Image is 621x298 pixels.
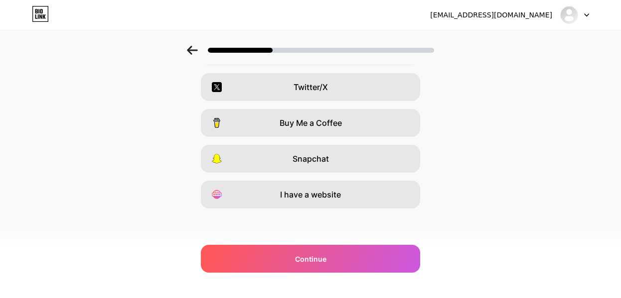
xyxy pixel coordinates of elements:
[294,81,328,93] span: Twitter/X
[560,5,579,24] img: wqertewrt7urewtyewq
[295,254,326,264] span: Continue
[430,10,552,20] div: [EMAIL_ADDRESS][DOMAIN_NAME]
[293,153,329,165] span: Snapchat
[280,189,341,200] span: I have a website
[280,117,342,129] span: Buy Me a Coffee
